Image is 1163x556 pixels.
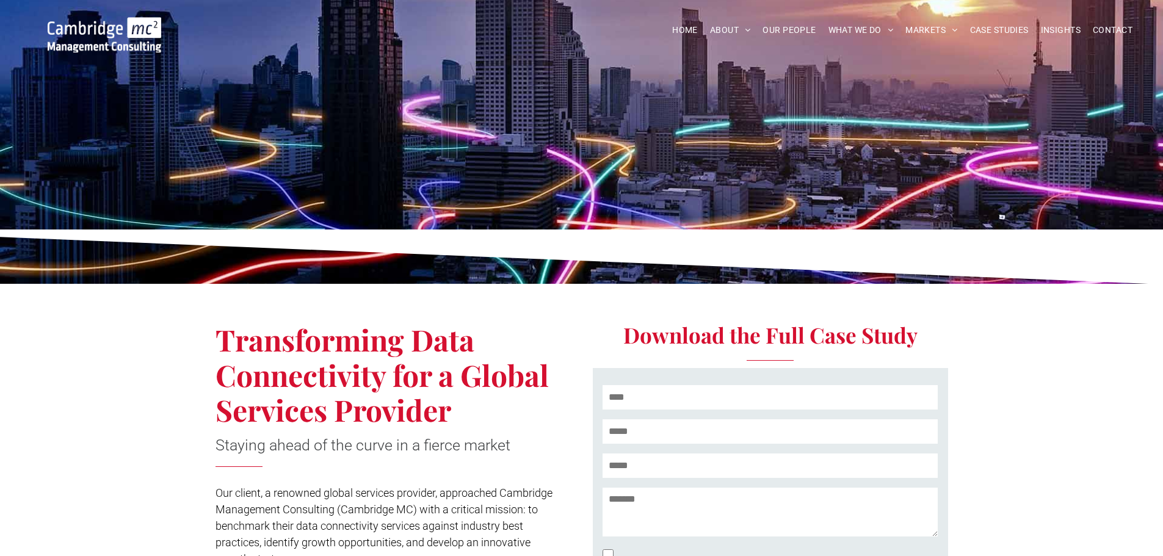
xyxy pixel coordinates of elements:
a: ABOUT [704,21,757,40]
a: MARKETS [899,21,963,40]
span: Download the Full Case Study [623,320,918,349]
a: OUR PEOPLE [756,21,822,40]
span: Staying ahead of the curve in a fierce market [216,436,510,454]
a: WHAT WE DO [822,21,900,40]
a: INSIGHTS [1035,21,1087,40]
a: CONTACT [1087,21,1139,40]
img: Go to Homepage [48,17,161,52]
span: Transforming Data Connectivity for a Global Services Provider [216,320,549,429]
a: CASE STUDIES [964,21,1035,40]
a: HOME [666,21,704,40]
